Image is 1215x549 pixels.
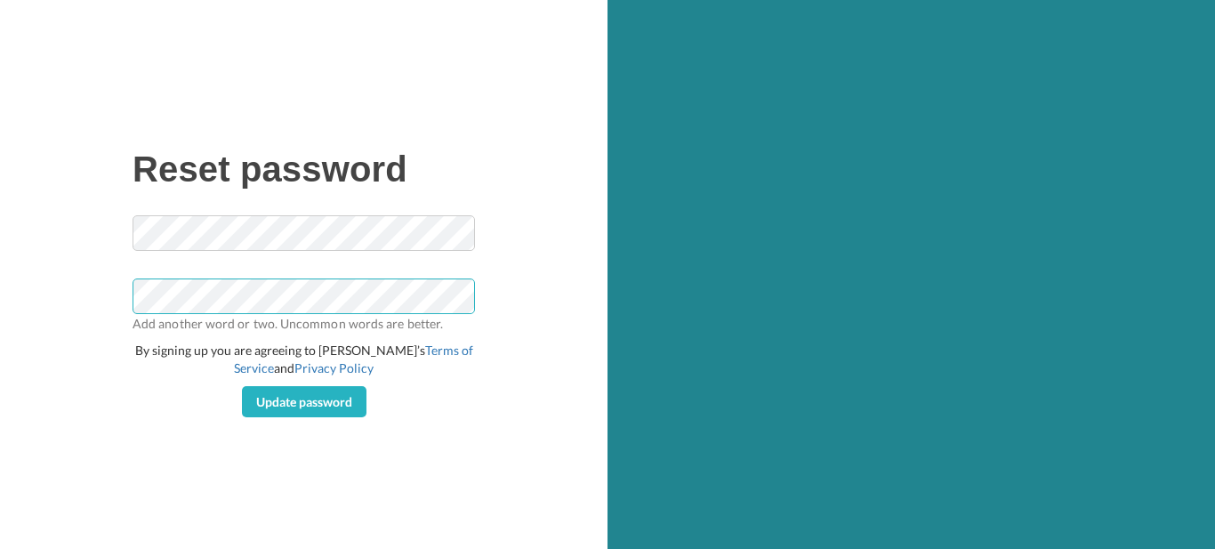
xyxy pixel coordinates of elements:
span: Add another word or two. Uncommon words are better. [133,314,475,333]
span: Update password [256,394,352,409]
h1: Reset password [133,149,475,189]
div: By signing up you are agreeing to [PERSON_NAME]’s and [133,342,475,377]
button: Update password [242,386,366,418]
a: Privacy Policy [294,360,374,375]
a: Terms of Service [234,343,473,375]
